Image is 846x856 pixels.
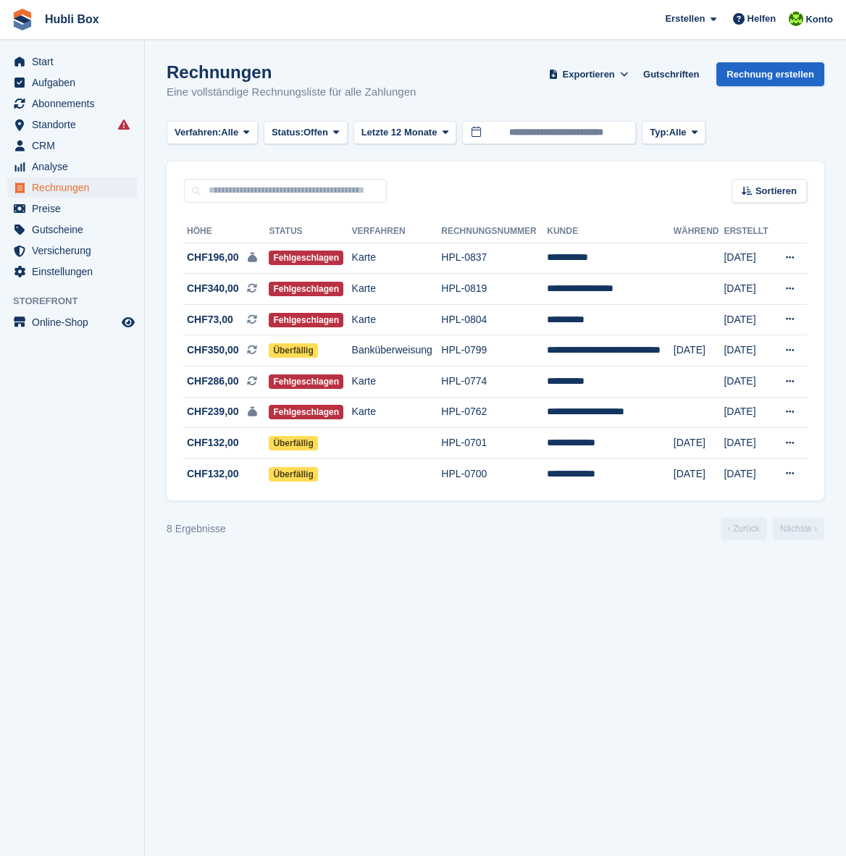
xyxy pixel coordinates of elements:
[32,240,119,261] span: Versicherung
[269,374,343,389] span: Fehlgeschlagen
[175,125,221,140] span: Verfahren:
[264,121,348,145] button: Status: Offen
[187,281,239,296] span: CHF340,00
[32,114,119,135] span: Standorte
[269,436,317,450] span: Überfällig
[32,72,119,93] span: Aufgaben
[7,93,137,114] a: menu
[441,458,547,489] td: HPL-0700
[167,121,258,145] button: Verfahren: Alle
[352,220,442,243] th: Verfahren
[269,313,343,327] span: Fehlgeschlagen
[805,12,833,27] span: Konto
[724,458,773,489] td: [DATE]
[441,397,547,428] td: HPL-0762
[7,240,137,261] a: menu
[755,184,797,198] span: Sortieren
[773,518,824,540] a: Nächste
[167,62,416,82] h1: Rechnungen
[747,12,776,26] span: Helfen
[187,435,239,450] span: CHF132,00
[7,312,137,332] a: Speisekarte
[441,366,547,398] td: HPL-0774
[7,72,137,93] a: menu
[120,314,137,331] a: Vorschau-Shop
[637,62,705,86] a: Gutschriften
[441,335,547,366] td: HPL-0799
[32,93,119,114] span: Abonnements
[352,366,442,398] td: Karte
[665,12,705,26] span: Erstellen
[221,125,238,140] span: Alle
[724,304,773,335] td: [DATE]
[674,458,724,489] td: [DATE]
[441,220,547,243] th: Rechnungsnummer
[7,51,137,72] a: menu
[269,251,343,265] span: Fehlgeschlagen
[184,220,269,243] th: Höhe
[724,397,773,428] td: [DATE]
[13,294,144,309] span: Storefront
[441,243,547,274] td: HPL-0837
[642,121,705,145] button: Typ: Alle
[545,62,632,86] button: Exportieren
[32,135,119,156] span: CRM
[721,518,767,540] a: Vorherige
[669,125,687,140] span: Alle
[32,312,119,332] span: Online-Shop
[269,405,343,419] span: Fehlgeschlagen
[441,274,547,305] td: HPL-0819
[650,125,669,140] span: Typ:
[441,304,547,335] td: HPL-0804
[7,261,137,282] a: menu
[7,156,137,177] a: menu
[674,428,724,459] td: [DATE]
[12,9,33,30] img: stora-icon-8386f47178a22dfd0bd8f6a31ec36ba5ce8667c1dd55bd0f319d3a0aa187defe.svg
[724,366,773,398] td: [DATE]
[7,177,137,198] a: menu
[7,135,137,156] a: menu
[352,335,442,366] td: Banküberweisung
[441,428,547,459] td: HPL-0701
[32,156,119,177] span: Analyse
[187,374,239,389] span: CHF286,00
[32,198,119,219] span: Preise
[272,125,303,140] span: Status:
[674,220,724,243] th: Während
[352,274,442,305] td: Karte
[269,343,317,358] span: Überfällig
[187,343,239,358] span: CHF350,00
[352,397,442,428] td: Karte
[724,220,773,243] th: Erstellt
[32,219,119,240] span: Gutscheine
[118,119,130,130] i: Es sind Fehler bei der Synchronisierung von Smart-Einträgen aufgetreten
[674,335,724,366] td: [DATE]
[32,261,119,282] span: Einstellungen
[563,67,615,82] span: Exportieren
[269,282,343,296] span: Fehlgeschlagen
[39,7,105,31] a: Hubli Box
[303,125,328,140] span: Offen
[718,518,827,540] nav: Page
[187,250,239,265] span: CHF196,00
[187,404,239,419] span: CHF239,00
[7,198,137,219] a: menu
[716,62,824,86] a: Rechnung erstellen
[352,243,442,274] td: Karte
[724,335,773,366] td: [DATE]
[352,304,442,335] td: Karte
[187,466,239,482] span: CHF132,00
[269,220,351,243] th: Status
[32,177,119,198] span: Rechnungen
[724,428,773,459] td: [DATE]
[724,274,773,305] td: [DATE]
[167,521,226,537] div: 8 Ergebnisse
[7,219,137,240] a: menu
[167,84,416,101] p: Eine vollständige Rechnungsliste für alle Zahlungen
[269,467,317,482] span: Überfällig
[361,125,437,140] span: Letzte 12 Monate
[7,114,137,135] a: menu
[353,121,457,145] button: Letzte 12 Monate
[32,51,119,72] span: Start
[724,243,773,274] td: [DATE]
